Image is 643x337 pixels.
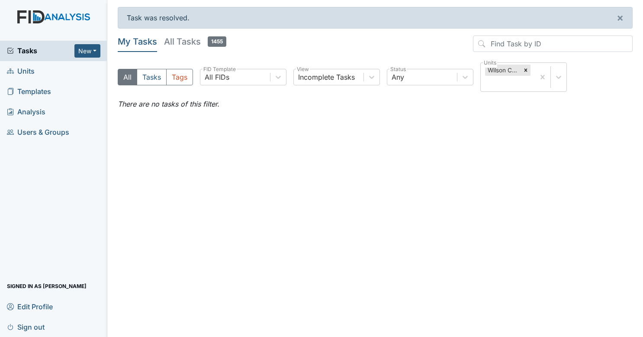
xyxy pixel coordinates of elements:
div: Any [392,72,404,82]
span: Edit Profile [7,300,53,313]
span: Analysis [7,105,45,119]
div: Wilson County CS [485,65,521,76]
span: Sign out [7,320,45,334]
span: Units [7,65,35,78]
button: New [74,44,100,58]
input: Find Task by ID [473,36,633,52]
button: × [608,7,632,28]
h5: All Tasks [164,36,226,48]
span: Templates [7,85,51,98]
button: All [118,69,137,85]
span: Users & Groups [7,126,69,139]
button: Tasks [137,69,167,85]
span: Signed in as [PERSON_NAME] [7,279,87,293]
div: Incomplete Tasks [298,72,355,82]
em: There are no tasks of this filter. [118,100,219,108]
h5: My Tasks [118,36,157,48]
a: Tasks [7,45,74,56]
div: Task was resolved. [118,7,633,29]
span: 1455 [208,36,226,47]
span: × [617,11,624,24]
div: All FIDs [205,72,229,82]
div: Type filter [118,69,193,85]
button: Tags [166,69,193,85]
